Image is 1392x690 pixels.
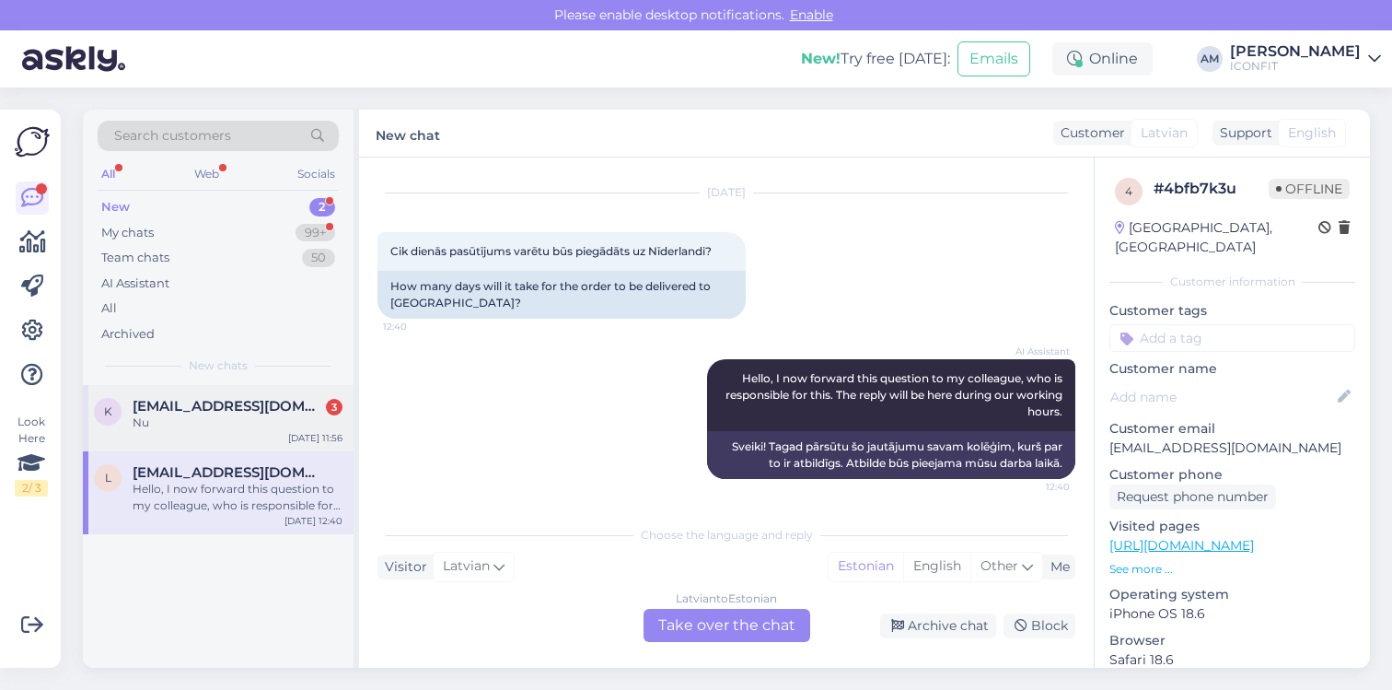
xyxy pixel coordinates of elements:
[1001,345,1070,358] span: AI Assistant
[1109,439,1355,458] p: [EMAIL_ADDRESS][DOMAIN_NAME]
[101,275,169,293] div: AI Assistant
[957,41,1030,76] button: Emails
[101,299,117,318] div: All
[1230,44,1361,59] div: [PERSON_NAME]
[101,249,169,267] div: Team chats
[801,48,950,70] div: Try free [DATE]:
[1109,585,1355,604] p: Operating system
[284,514,342,528] div: [DATE] 12:40
[15,414,48,497] div: Look Here
[377,527,1075,544] div: Choose the language and reply
[189,357,248,374] span: New chats
[191,162,223,186] div: Web
[302,249,335,267] div: 50
[376,121,440,146] label: New chat
[309,198,335,216] div: 2
[1109,301,1355,321] p: Customer tags
[1269,179,1350,199] span: Offline
[1288,123,1336,143] span: English
[101,224,154,242] div: My chats
[1115,218,1318,257] div: [GEOGRAPHIC_DATA], [GEOGRAPHIC_DATA]
[1212,123,1272,143] div: Support
[104,404,112,418] span: k
[1109,324,1355,352] input: Add a tag
[1109,650,1355,670] p: Safari 18.6
[133,398,324,415] span: kostas658l@gmail.com
[676,591,777,607] div: Latvian to Estonian
[1154,178,1269,200] div: # 4bfb7k3u
[1125,184,1132,198] span: 4
[443,556,490,577] span: Latvian
[133,415,342,431] div: Nu
[1109,485,1276,509] div: Request phone number
[1043,557,1070,577] div: Me
[829,553,903,580] div: Estonian
[707,431,1075,479] div: Sveiki! Tagad pārsūtu šo jautājumu savam kolēģim, kurš par to ir atbildīgs. Atbilde būs pieejama ...
[15,480,48,497] div: 2 / 3
[296,224,335,242] div: 99+
[390,244,712,258] span: Cik dienās pasūtījums varētu būs piegādāts uz Nīderlandi?
[133,481,342,514] div: Hello, I now forward this question to my colleague, who is responsible for this. The reply will b...
[1001,480,1070,494] span: 12:40
[105,471,111,485] span: l
[1109,359,1355,379] p: Customer name
[1141,123,1188,143] span: Latvian
[1109,419,1355,439] p: Customer email
[383,320,452,333] span: 12:40
[101,198,130,216] div: New
[1003,614,1075,638] div: Block
[1109,274,1355,290] div: Customer information
[1109,604,1355,624] p: iPhone OS 18.6
[1053,123,1125,143] div: Customer
[377,271,746,319] div: How many days will it take for the order to be delivered to [GEOGRAPHIC_DATA]?
[15,124,50,159] img: Askly Logo
[377,557,427,577] div: Visitor
[133,464,324,481] span: laasmazarina@inbox.lv
[377,184,1075,201] div: [DATE]
[1052,42,1153,76] div: Online
[1109,561,1355,578] p: See more ...
[294,162,339,186] div: Socials
[644,609,810,642] div: Take over the chat
[101,325,155,344] div: Archived
[1197,46,1223,72] div: AM
[326,399,342,415] div: 3
[1110,387,1334,407] input: Add name
[1109,537,1254,554] a: [URL][DOMAIN_NAME]
[98,162,119,186] div: All
[1230,44,1381,74] a: [PERSON_NAME]ICONFIT
[114,126,231,146] span: Search customers
[1109,517,1355,536] p: Visited pages
[801,50,841,67] b: New!
[1109,631,1355,650] p: Browser
[725,371,1065,418] span: Hello, I now forward this question to my colleague, who is responsible for this. The reply will b...
[288,431,342,445] div: [DATE] 11:56
[903,553,970,580] div: English
[980,557,1018,574] span: Other
[1109,465,1355,485] p: Customer phone
[784,6,839,23] span: Enable
[1230,59,1361,74] div: ICONFIT
[880,614,996,638] div: Archive chat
